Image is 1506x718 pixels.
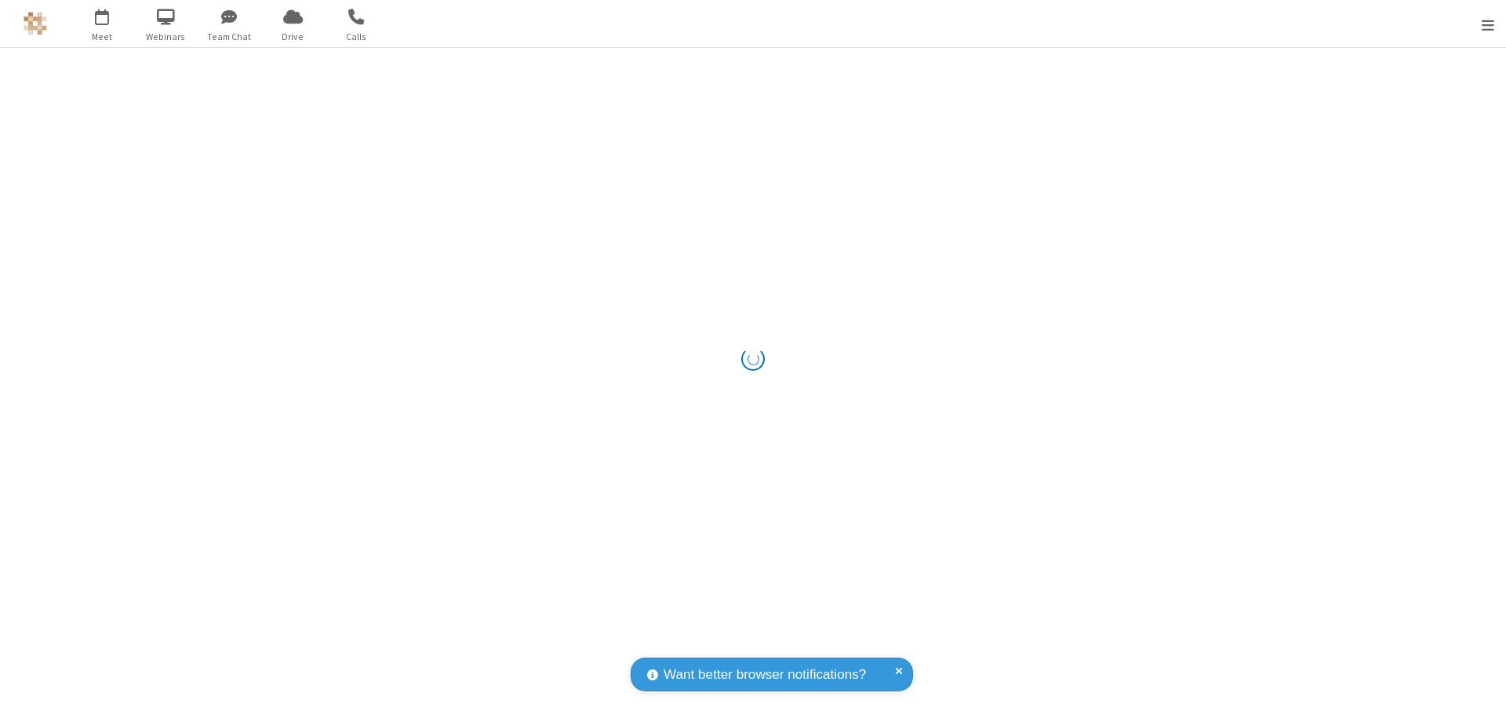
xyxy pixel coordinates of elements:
[136,30,195,44] span: Webinars
[200,30,259,44] span: Team Chat
[73,30,132,44] span: Meet
[264,30,322,44] span: Drive
[664,665,866,685] span: Want better browser notifications?
[24,12,47,35] img: QA Selenium DO NOT DELETE OR CHANGE
[327,30,386,44] span: Calls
